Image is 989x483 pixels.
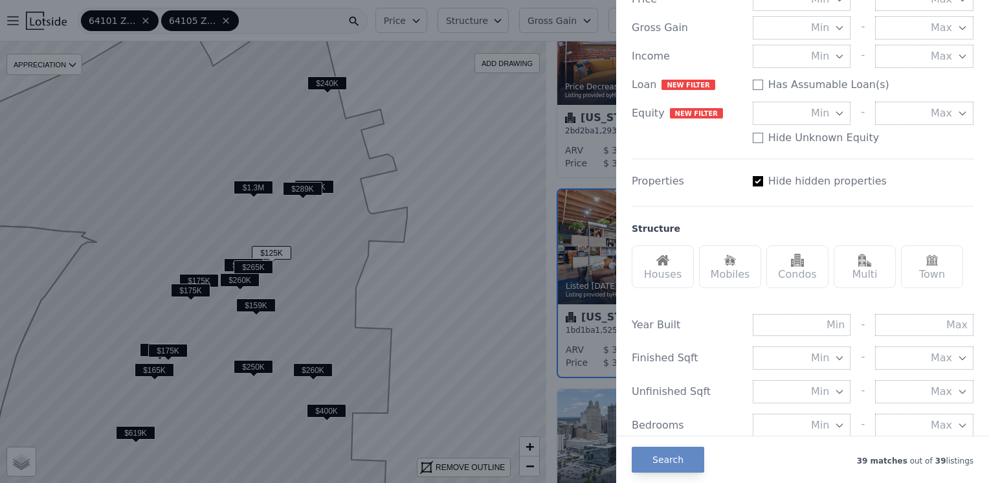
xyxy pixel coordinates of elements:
[875,102,973,125] button: Max
[901,245,963,288] div: Town
[768,77,889,93] label: Has Assumable Loan(s)
[811,106,829,121] span: Min
[811,20,829,36] span: Min
[931,20,952,36] span: Max
[834,245,896,288] div: Multi
[931,418,952,433] span: Max
[766,245,828,288] div: Condos
[632,20,742,36] div: Gross Gain
[632,174,742,189] div: Properties
[656,254,669,267] img: Houses
[933,456,946,466] span: 39
[753,346,851,370] button: Min
[753,45,851,68] button: Min
[875,16,973,39] button: Max
[768,174,887,189] label: Hide hidden properties
[632,384,742,399] div: Unfinished Sqft
[670,108,723,118] span: NEW FILTER
[753,314,851,336] input: Min
[857,456,907,466] span: 39 matches
[861,380,865,403] div: -
[753,414,851,437] button: Min
[632,49,742,64] div: Income
[768,130,880,146] label: Hide Unknown Equity
[791,254,804,267] img: Condos
[861,102,865,125] div: -
[753,380,851,403] button: Min
[632,77,742,93] div: Loan
[931,350,952,366] span: Max
[811,49,829,64] span: Min
[811,384,829,399] span: Min
[875,414,973,437] button: Max
[632,222,680,235] div: Structure
[632,447,704,473] button: Search
[931,106,952,121] span: Max
[875,346,973,370] button: Max
[753,102,851,125] button: Min
[661,80,715,90] span: NEW FILTER
[861,346,865,370] div: -
[699,245,761,288] div: Mobiles
[875,45,973,68] button: Max
[724,254,737,267] img: Mobiles
[811,418,829,433] span: Min
[931,384,952,399] span: Max
[875,380,973,403] button: Max
[858,254,871,267] img: Multi
[704,453,973,466] div: out of listings
[861,414,865,437] div: -
[753,16,851,39] button: Min
[632,317,742,333] div: Year Built
[861,45,865,68] div: -
[632,106,742,121] div: Equity
[632,350,742,366] div: Finished Sqft
[632,245,694,288] div: Houses
[811,350,829,366] span: Min
[931,49,952,64] span: Max
[861,16,865,39] div: -
[926,254,939,267] img: Town
[632,418,742,433] div: Bedrooms
[861,314,865,336] div: -
[875,314,973,336] input: Max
